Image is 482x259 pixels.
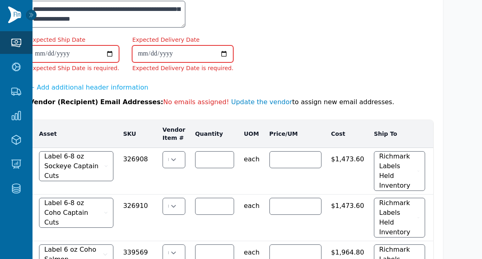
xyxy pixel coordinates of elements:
label: Expected Delivery Date [132,36,200,44]
span: $1,473.60 [331,151,364,164]
span: Richmark Labels Held Inventory [379,152,415,191]
span: Label 6-8 oz Sockeye Captain Cuts [44,152,102,181]
span: each [244,151,260,164]
td: 326910 [118,195,158,241]
label: Expected Ship Date [29,36,85,44]
button: Label 6-8 oz Coho Captain Cuts [39,198,113,228]
th: UOM [239,120,265,148]
th: Quantity [190,120,239,148]
td: 0 [430,148,467,195]
span: each [244,198,260,211]
img: Finventory [8,6,21,23]
th: Price/UM [265,120,326,148]
th: Cost [326,120,369,148]
button: + Add additional header information [29,83,148,92]
th: Ship To [369,120,430,148]
a: Update the vendor [231,98,292,106]
td: 326908 [118,148,158,195]
th: SKU [118,120,158,148]
span: Label 6-8 oz Coho Captain Cuts [44,198,102,227]
span: Vendor (Recipient) Email Addresses: [29,98,163,106]
span: $1,473.60 [331,198,364,211]
li: Expected Ship Date is required. [29,64,119,72]
th: Total OH [430,120,467,148]
span: to assign new email addresses. [163,98,394,106]
button: Label 6-8 oz Sockeye Captain Cuts [39,151,113,181]
span: each [244,244,260,257]
li: Expected Delivery Date is required. [132,64,233,72]
button: Richmark Labels Held Inventory [374,151,425,191]
span: $1,964.80 [331,244,364,257]
th: Asset [29,120,118,148]
span: Richmark Labels Held Inventory [379,198,415,237]
span: No emails assigned! [163,98,229,106]
td: 0 [430,195,467,241]
th: Vendor Item # [158,120,190,148]
button: Richmark Labels Held Inventory [374,198,425,238]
